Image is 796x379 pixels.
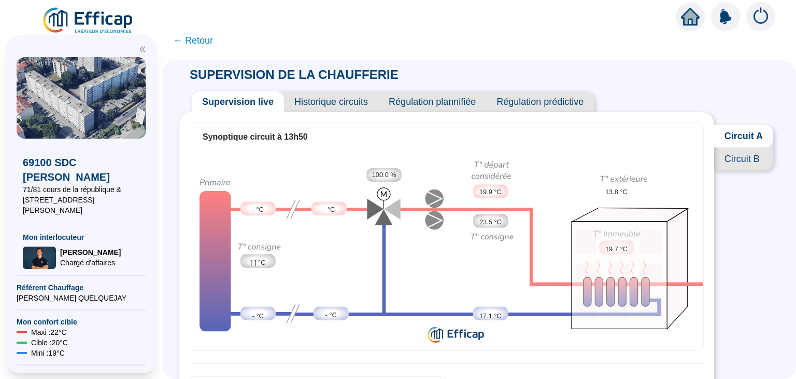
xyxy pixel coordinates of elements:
span: Cible : 20 °C [31,337,68,348]
img: alerts [746,2,775,31]
span: 100.0 % [372,170,396,180]
span: Mon interlocuteur [23,232,140,242]
span: 69100 SDC [PERSON_NAME] [23,155,140,184]
span: double-left [139,46,146,53]
span: Mini : 19 °C [31,348,65,358]
span: 17.1 °C [479,311,502,321]
span: [-] °C [250,258,265,267]
span: Régulation prédictive [486,91,594,112]
span: 23.5 °C [479,217,502,227]
span: ← Retour [173,33,213,48]
span: 19.9 °C [479,187,502,197]
span: [PERSON_NAME] [60,247,121,258]
span: SUPERVISION DE LA CHAUFFERIE [179,67,409,82]
span: home [681,7,700,26]
span: - °C [252,205,264,214]
span: Mon confort cible [17,317,146,327]
span: Maxi : 22 °C [31,327,67,337]
span: [PERSON_NAME] QUELQUEJAY [17,293,146,303]
span: - °C [252,311,264,321]
span: Circuit A [714,125,773,147]
span: Référent Chauffage [17,282,146,293]
span: - °C [325,310,337,320]
img: efficap energie logo [41,6,135,35]
span: 13.8 °C [605,187,628,197]
span: Circuit B [714,147,773,170]
span: Historique circuits [284,91,378,112]
span: 71/81 cours de la république & [STREET_ADDRESS][PERSON_NAME] [23,184,140,215]
img: Chargé d'affaires [23,247,56,269]
img: circuit-supervision.724c8d6b72cc0638e748.png [190,152,703,347]
div: Synoptique circuit à 13h50 [203,131,691,143]
span: - °C [323,205,335,214]
img: alerts [711,2,740,31]
span: Supervision live [192,91,284,112]
span: Régulation plannifiée [378,91,486,112]
div: Synoptique [190,152,703,347]
span: Chargé d'affaires [60,258,121,268]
